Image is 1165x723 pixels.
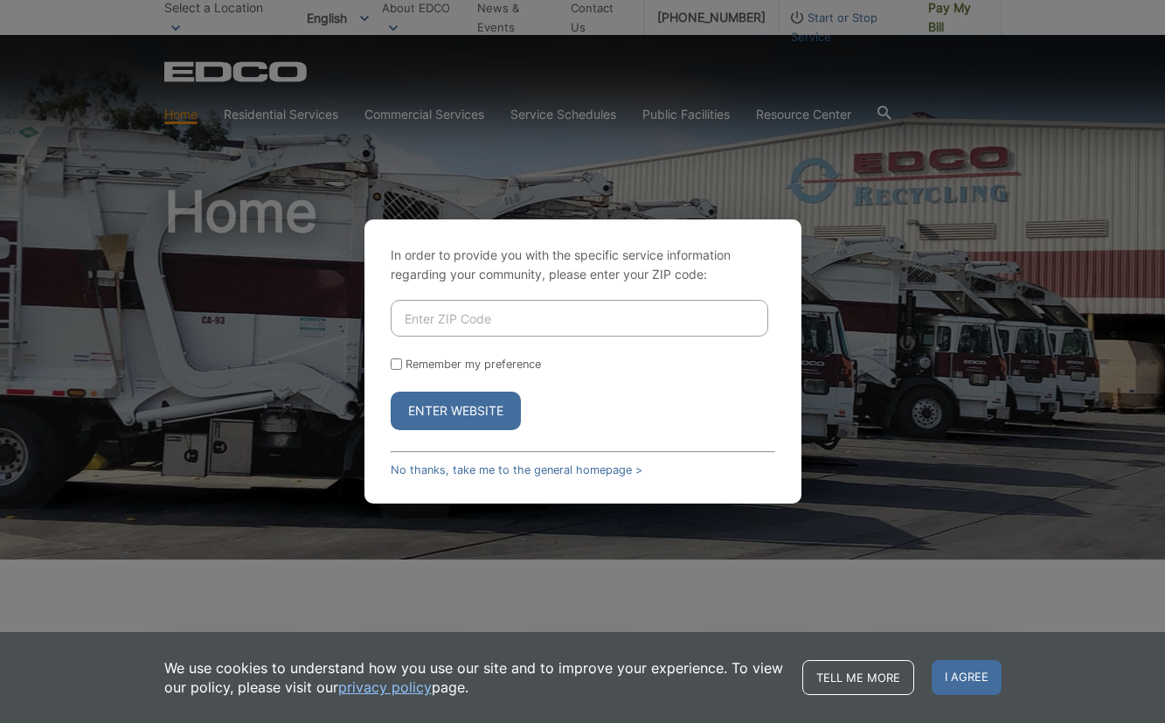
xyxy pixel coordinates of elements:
a: privacy policy [338,678,432,697]
a: Tell me more [802,660,914,695]
span: I agree [932,660,1002,695]
p: In order to provide you with the specific service information regarding your community, please en... [391,246,775,284]
label: Remember my preference [406,358,541,371]
a: No thanks, take me to the general homepage > [391,463,642,476]
input: Enter ZIP Code [391,300,768,337]
button: Enter Website [391,392,521,430]
p: We use cookies to understand how you use our site and to improve your experience. To view our pol... [164,658,785,697]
